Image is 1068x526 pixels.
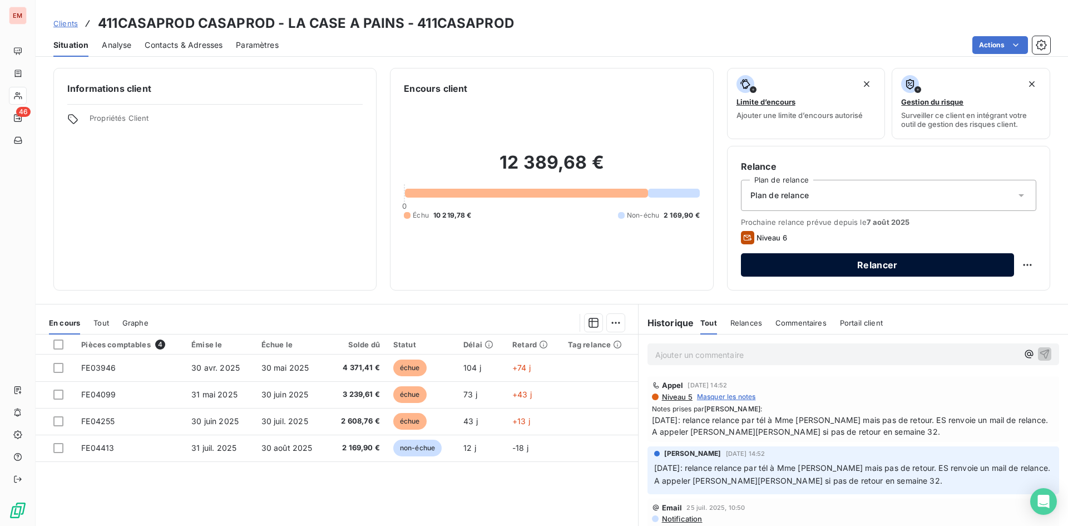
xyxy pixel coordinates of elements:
span: Contacts & Adresses [145,40,222,51]
div: Open Intercom Messenger [1030,488,1057,515]
span: Notification [661,514,703,523]
span: 4 [155,340,165,350]
span: 73 j [463,390,477,399]
span: Tout [93,318,109,327]
span: [DATE]: relance relance par tél à Mme [PERSON_NAME] mais pas de retour. ES renvoie un mail de rel... [652,414,1055,437]
div: Émise le [191,340,248,349]
span: 2 608,76 € [334,416,380,427]
span: Échu [413,210,429,220]
span: 10 219,78 € [433,210,472,220]
a: Clients [53,18,78,29]
span: Portail client [840,318,883,327]
span: Non-échu [627,210,659,220]
span: 30 juil. 2025 [261,416,308,426]
button: Relancer [741,253,1014,277]
span: 30 juin 2025 [191,416,239,426]
span: [PERSON_NAME] [704,405,760,413]
span: Commentaires [775,318,827,327]
span: En cours [49,318,80,327]
span: 12 j [463,443,476,453]
span: [DATE] 14:52 [688,382,727,389]
span: Email [662,503,683,512]
span: Gestion du risque [901,97,963,106]
div: Solde dû [334,340,380,349]
span: Limite d’encours [736,97,795,106]
span: 31 juil. 2025 [191,443,236,453]
span: Propriétés Client [90,114,363,129]
img: Logo LeanPay [9,502,27,519]
span: 30 août 2025 [261,443,313,453]
span: [PERSON_NAME] [664,449,721,459]
span: [DATE] 14:52 [726,450,765,457]
span: Masquer les notes [697,392,756,402]
span: échue [393,360,427,376]
span: +43 j [512,390,532,399]
span: Notes prises par : [652,404,1055,414]
div: Pièces comptables [81,340,178,350]
h6: Informations client [67,82,363,95]
button: Limite d’encoursAjouter une limite d’encours autorisé [727,68,886,139]
span: 25 juil. 2025, 10:50 [686,504,745,511]
span: Prochaine relance prévue depuis le [741,218,1036,227]
button: Gestion du risqueSurveiller ce client en intégrant votre outil de gestion des risques client. [892,68,1050,139]
div: Statut [393,340,450,349]
span: +74 j [512,363,531,372]
span: Situation [53,40,88,51]
span: +13 j [512,416,530,426]
span: Relances [730,318,762,327]
span: [DATE]: relance relance par tél à Mme [PERSON_NAME] mais pas de retour. ES renvoie un mail de rel... [654,463,1052,485]
span: Niveau 6 [756,233,787,242]
div: EM [9,7,27,24]
span: 3 239,61 € [334,389,380,400]
span: Paramètres [236,40,279,51]
span: 7 août 2025 [867,218,910,227]
div: Tag relance [568,340,631,349]
span: Ajouter une limite d’encours autorisé [736,111,863,120]
span: 30 juin 2025 [261,390,309,399]
span: 2 169,90 € [664,210,700,220]
span: 43 j [463,416,478,426]
h6: Historique [639,316,694,330]
span: échue [393,386,427,403]
span: échue [393,413,427,430]
button: Actions [972,36,1028,54]
span: FE04255 [81,416,115,426]
a: 46 [9,109,26,127]
span: 2 169,90 € [334,443,380,454]
span: 30 mai 2025 [261,363,309,372]
span: Niveau 5 [661,392,693,401]
span: non-échue [393,440,442,456]
h2: 12 389,68 € [404,151,699,185]
span: 4 371,41 € [334,362,380,373]
div: Délai [463,340,499,349]
span: Analyse [102,40,131,51]
span: FE03946 [81,363,116,372]
span: Graphe [122,318,149,327]
span: Surveiller ce client en intégrant votre outil de gestion des risques client. [901,111,1041,129]
span: Plan de relance [750,190,809,201]
span: 46 [16,107,31,117]
span: 30 avr. 2025 [191,363,240,372]
h3: 411CASAPROD CASAPROD - LA CASE A PAINS - 411CASAPROD [98,13,514,33]
h6: Relance [741,160,1036,173]
span: Clients [53,19,78,28]
span: Tout [700,318,717,327]
span: FE04413 [81,443,114,453]
span: 0 [402,201,407,210]
span: 31 mai 2025 [191,390,238,399]
h6: Encours client [404,82,467,95]
span: FE04099 [81,390,116,399]
span: 104 j [463,363,481,372]
span: Appel [662,381,684,390]
div: Échue le [261,340,321,349]
div: Retard [512,340,555,349]
span: -18 j [512,443,528,453]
